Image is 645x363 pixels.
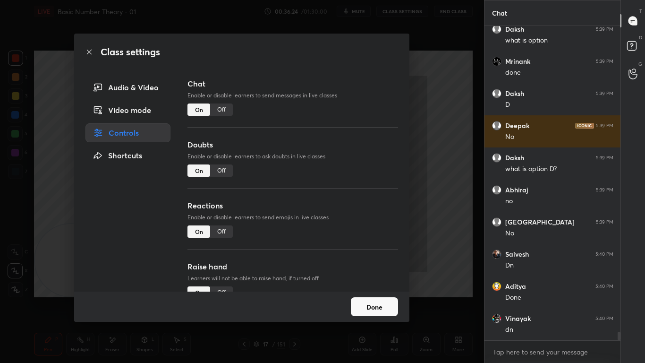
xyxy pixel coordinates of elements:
[596,219,613,225] div: 5:39 PM
[505,293,613,302] div: Done
[505,36,613,45] div: what is option
[85,101,170,120] div: Video mode
[505,132,613,142] div: No
[595,316,613,321] div: 5:40 PM
[596,59,613,64] div: 5:39 PM
[492,217,501,227] img: default.png
[492,89,501,98] img: default.png
[505,68,613,78] div: done
[484,26,621,340] div: grid
[505,57,530,66] h6: Mrinank
[505,197,613,206] div: no
[596,91,613,96] div: 5:39 PM
[351,297,398,316] button: Done
[638,60,642,68] p: G
[187,261,398,272] h3: Raise hand
[505,229,613,238] div: No
[596,187,613,193] div: 5:39 PM
[505,314,531,323] h6: Vinayak
[85,78,170,97] div: Audio & Video
[187,213,398,222] p: Enable or disable learners to send emojis in live classes
[492,25,501,34] img: default.png
[492,314,501,323] img: cc0362c7c25f44b98ccbbd7424754438.jpg
[85,123,170,142] div: Controls
[505,186,528,194] h6: Abhiraj
[505,325,613,335] div: dn
[505,100,613,110] div: D
[505,261,613,270] div: Dn
[595,284,613,289] div: 5:40 PM
[210,104,233,116] div: Off
[210,286,233,299] div: Off
[639,8,642,15] p: T
[85,146,170,165] div: Shortcuts
[505,164,613,174] div: what is option D?
[492,57,501,66] img: 7391bbbabf78488b9018bf1b8cb74672.png
[505,218,575,226] h6: [GEOGRAPHIC_DATA]
[484,0,515,26] p: Chat
[210,164,233,177] div: Off
[492,153,501,163] img: default.png
[505,89,524,98] h6: Daksh
[505,154,524,162] h6: Daksh
[187,225,210,238] div: On
[187,139,398,150] h3: Doubts
[187,286,210,299] div: On
[596,123,613,129] div: 5:39 PM
[596,155,613,161] div: 5:39 PM
[187,164,210,177] div: On
[505,282,526,291] h6: Aditya
[210,225,233,238] div: Off
[187,104,210,116] div: On
[505,250,529,259] h6: Saivesh
[187,91,398,100] p: Enable or disable learners to send messages in live classes
[187,274,398,283] p: Learners will not be able to raise hand, if turned off
[492,250,501,259] img: 503e5d0cea7546479addea22a27c17d6.jpg
[575,123,594,129] img: iconic-dark.1390631f.png
[505,121,529,130] h6: Deepak
[187,152,398,161] p: Enable or disable learners to ask doubts in live classes
[101,45,160,59] h2: Class settings
[492,185,501,195] img: default.png
[187,78,398,89] h3: Chat
[492,282,501,291] img: 0edeb62bd6784e4b8f37d121f9f4feda.jpg
[596,26,613,32] div: 5:39 PM
[639,34,642,41] p: D
[492,121,501,130] img: default.png
[505,25,524,34] h6: Daksh
[595,251,613,257] div: 5:40 PM
[187,200,398,211] h3: Reactions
